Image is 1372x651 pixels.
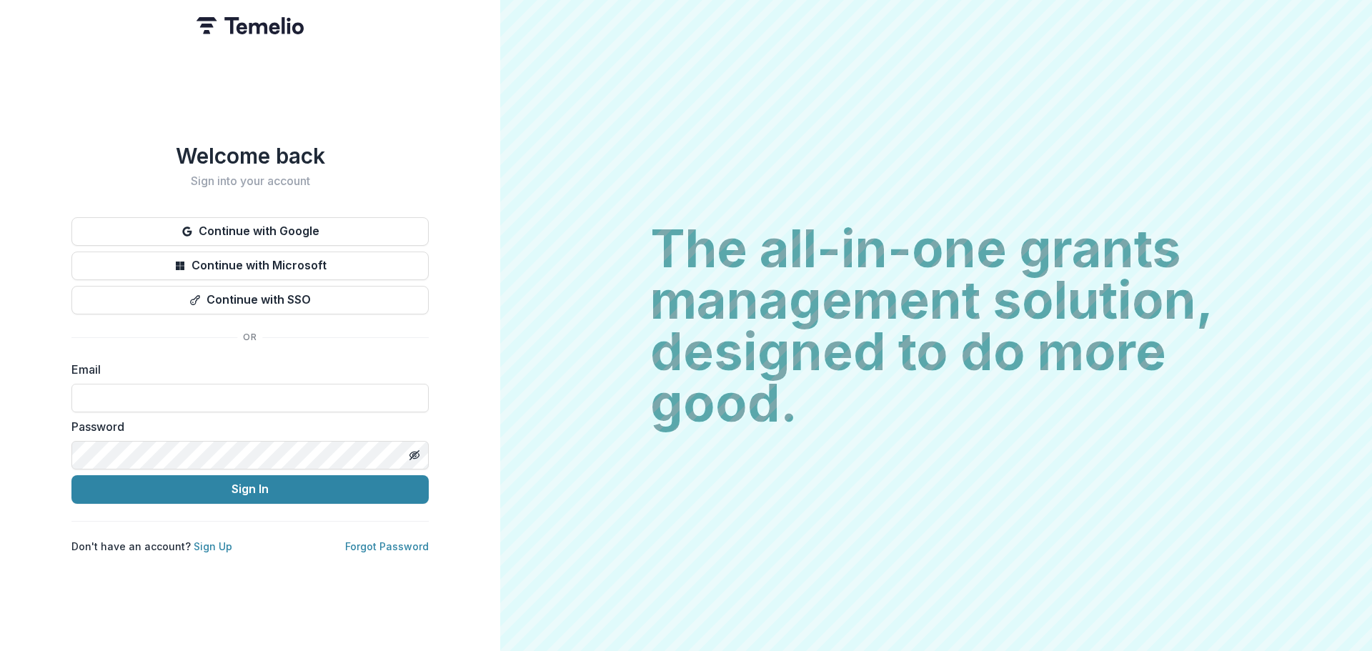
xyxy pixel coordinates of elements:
label: Email [71,361,420,378]
a: Sign Up [194,540,232,552]
h2: Sign into your account [71,174,429,188]
button: Continue with Microsoft [71,252,429,280]
button: Continue with Google [71,217,429,246]
a: Forgot Password [345,540,429,552]
img: Temelio [197,17,304,34]
button: Toggle password visibility [403,444,426,467]
p: Don't have an account? [71,539,232,554]
h1: Welcome back [71,143,429,169]
label: Password [71,418,420,435]
button: Sign In [71,475,429,504]
button: Continue with SSO [71,286,429,314]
